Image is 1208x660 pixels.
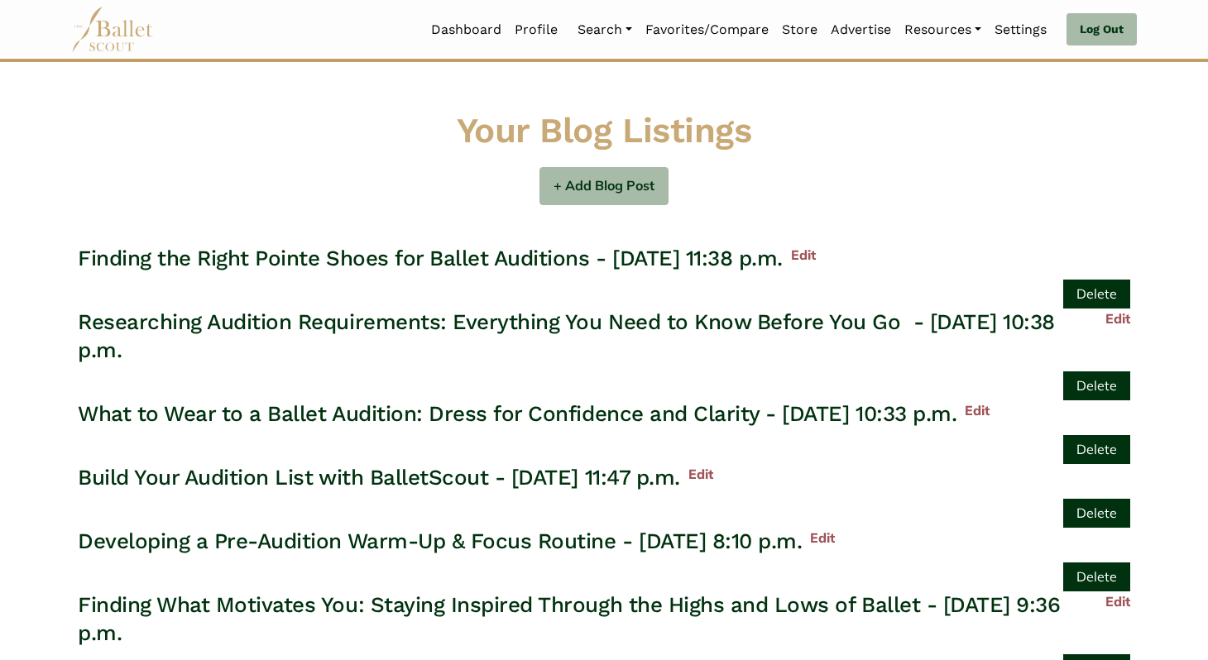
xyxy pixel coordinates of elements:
a: Advertise [824,12,898,47]
a: Edit [680,464,713,485]
a: Profile [508,12,564,47]
a: Edit [802,528,835,549]
a: + Add Blog Post [539,167,669,206]
a: Edit [1097,591,1130,613]
a: Search [571,12,639,47]
h3: Researching Audition Requirements: Everything You Need to Know Before You Go - [DATE] 10:38 p.m. [78,308,1097,365]
a: Store [775,12,824,47]
a: Resources [898,12,988,47]
a: Edit [956,400,990,422]
h3: Developing a Pre-Audition Warm-Up & Focus Routine - [DATE] 8:10 p.m. [78,528,802,556]
h3: Build Your Audition List with BalletScout - [DATE] 11:47 p.m. [78,464,680,492]
h3: What to Wear to a Ballet Audition: Dress for Confidence and Clarity - [DATE] 10:33 p.m. [78,400,956,428]
a: Delete [1063,499,1130,528]
a: Delete [1063,435,1130,464]
a: Dashboard [424,12,508,47]
a: Delete [1063,280,1130,308]
h3: Finding What Motivates You: Staying Inspired Through the Highs and Lows of Ballet - [DATE] 9:36 p.m. [78,591,1097,648]
h3: Finding the Right Pointe Shoes for Ballet Auditions - [DATE] 11:38 p.m. [78,245,783,273]
h1: Your Blog Listings [78,108,1130,154]
a: Log Out [1067,13,1137,46]
a: Edit [783,245,816,266]
a: Favorites/Compare [639,12,775,47]
a: Delete [1063,371,1130,400]
a: Settings [988,12,1053,47]
a: Delete [1063,562,1130,591]
a: Edit [1097,308,1130,330]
